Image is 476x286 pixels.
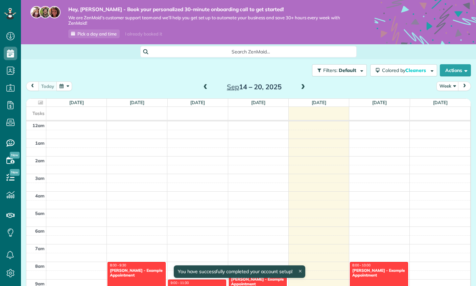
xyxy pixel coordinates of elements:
[339,67,357,73] span: Default
[32,111,45,116] span: Tasks
[309,64,367,76] a: Filters: Default
[190,100,205,105] a: [DATE]
[110,263,126,267] span: 8:00 - 9:30
[35,263,45,269] span: 8am
[35,228,45,234] span: 6am
[77,31,117,37] span: Pick a day and time
[323,67,337,73] span: Filters:
[69,100,84,105] a: [DATE]
[48,6,61,18] img: michelle-19f622bdf1676172e81f8f8fba1fb50e276960ebfe0243fe18214015130c80e4.jpg
[433,100,448,105] a: [DATE]
[35,193,45,198] span: 4am
[312,100,326,105] a: [DATE]
[68,29,120,38] a: Pick a day and time
[26,81,39,91] button: prev
[68,15,354,26] span: We are ZenMaid’s customer support team and we’ll help you get set up to automate your business an...
[35,140,45,146] span: 1am
[382,67,428,73] span: Colored by
[440,64,471,76] button: Actions
[227,82,239,91] span: Sep
[10,169,20,176] span: New
[458,81,471,91] button: next
[251,100,266,105] a: [DATE]
[35,211,45,216] span: 5am
[130,100,144,105] a: [DATE]
[10,152,20,159] span: New
[352,268,406,278] div: [PERSON_NAME] - Example Appointment
[35,158,45,163] span: 2am
[35,175,45,181] span: 3am
[352,263,371,267] span: 8:00 - 10:00
[372,100,387,105] a: [DATE]
[405,67,427,73] span: Cleaners
[121,30,166,38] div: I already booked it
[35,246,45,251] span: 7am
[170,281,189,285] span: 9:00 - 11:30
[110,268,164,278] div: [PERSON_NAME] - Example Appointment
[312,64,367,76] button: Filters: Default
[39,6,51,18] img: jorge-587dff0eeaa6aab1f244e6dc62b8924c3b6ad411094392a53c71c6c4a576187d.jpg
[174,265,305,278] div: You have successfully completed your account setup!
[32,123,45,128] span: 12am
[30,6,43,18] img: maria-72a9807cf96188c08ef61303f053569d2e2a8a1cde33d635c8a3ac13582a053d.jpg
[436,81,459,91] button: Week
[370,64,437,76] button: Colored byCleaners
[68,6,354,13] strong: Hey, [PERSON_NAME] - Book your personalized 30-minute onboarding call to get started!
[38,81,57,91] button: today
[212,83,296,91] h2: 14 – 20, 2025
